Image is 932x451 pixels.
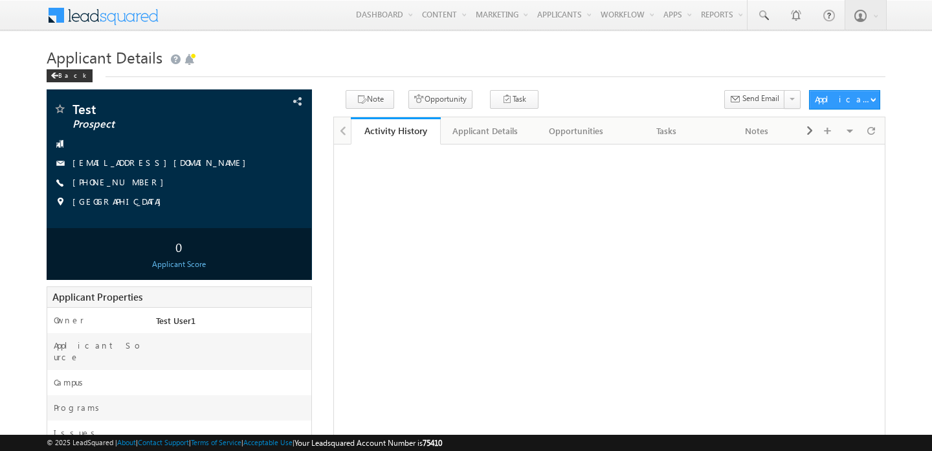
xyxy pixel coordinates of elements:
div: 0 [50,235,308,259]
label: Applicant Source [54,340,143,363]
span: Test [72,102,236,115]
span: Test User1 [156,315,195,326]
span: Applicant Details [47,47,162,67]
a: Applicant Details [441,117,531,145]
div: Opportunities [542,123,610,139]
button: Send Email [724,90,785,109]
a: Notes [712,117,803,145]
a: Back [47,69,99,80]
label: Owner [54,314,84,326]
span: 75410 [423,438,442,448]
div: Back [47,69,93,82]
label: Campus [54,376,88,388]
button: Opportunity [408,90,472,109]
label: Programs [54,402,104,413]
div: Notes [722,123,791,139]
span: Send Email [742,93,779,104]
div: Applicant Score [50,259,308,270]
button: Note [346,90,394,109]
span: © 2025 LeadSquared | | | | | [47,437,442,449]
button: Applicant Actions [809,90,880,110]
a: Opportunities [531,117,622,145]
a: Acceptable Use [243,438,293,446]
a: About [117,438,136,446]
span: [PHONE_NUMBER] [72,176,170,189]
span: Your Leadsquared Account Number is [294,438,442,448]
span: [GEOGRAPHIC_DATA] [72,196,168,209]
button: Task [490,90,538,109]
a: Contact Support [138,438,189,446]
span: Applicant Properties [52,290,142,303]
span: Prospect [72,118,236,131]
a: Activity History [351,117,441,145]
label: Issues [54,427,100,439]
a: Tasks [621,117,712,145]
a: [EMAIL_ADDRESS][DOMAIN_NAME] [72,157,252,168]
div: Tasks [632,123,700,139]
div: Activity History [361,124,432,137]
div: Applicant Actions [815,93,870,105]
div: Applicant Details [451,123,520,139]
a: Terms of Service [191,438,241,446]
